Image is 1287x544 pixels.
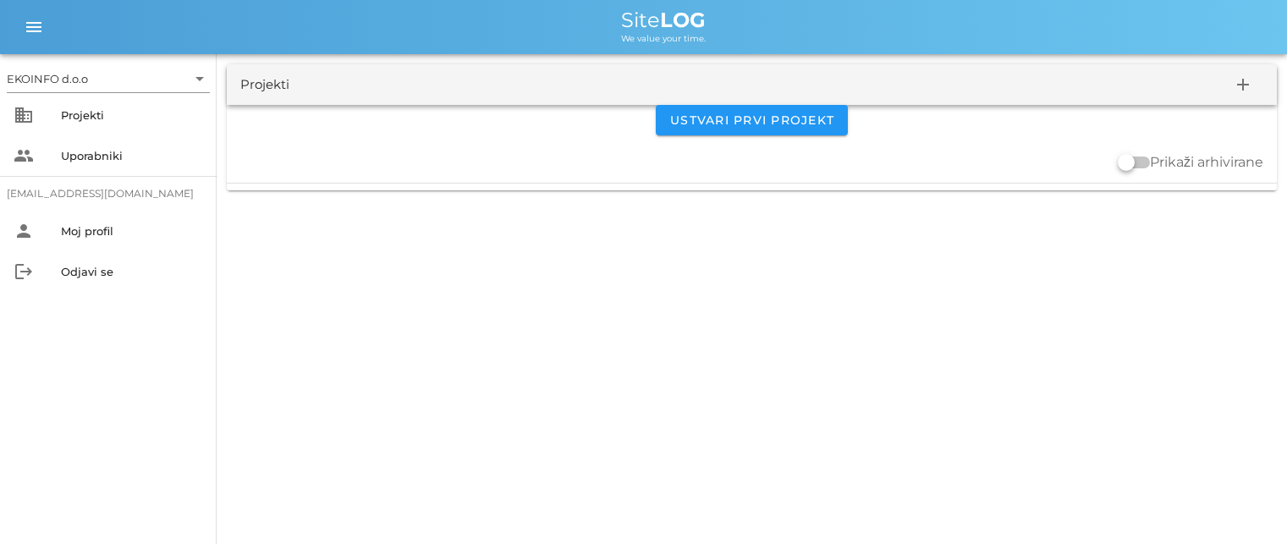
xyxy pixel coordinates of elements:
span: Site [621,8,706,32]
label: Prikaži arhivirane [1150,154,1263,171]
div: Uporabniki [61,149,203,162]
i: menu [24,17,44,37]
span: Ustvari prvi projekt [669,113,834,128]
i: business [14,105,34,125]
i: logout [14,261,34,282]
span: We value your time. [621,33,706,44]
div: Moj profil [61,224,203,238]
b: LOG [660,8,706,32]
i: arrow_drop_down [190,69,210,89]
div: EKOINFO d.o.o [7,65,210,92]
i: add [1233,74,1253,95]
i: person [14,221,34,241]
div: EKOINFO d.o.o [7,71,88,86]
div: Projekti [240,75,289,95]
div: Projekti [61,108,203,122]
button: Ustvari prvi projekt [656,105,848,135]
div: Odjavi se [61,265,203,278]
i: people [14,146,34,166]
